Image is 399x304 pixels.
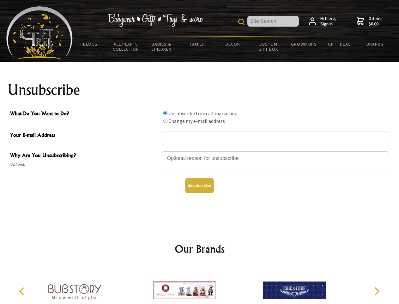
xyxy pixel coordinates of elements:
button: Previous [16,284,30,298]
button: Next [370,284,384,298]
span: Why Are You Unsubscribing? [10,151,159,161]
span: What Do You Want to Do? [10,110,159,119]
span: Your E-mail Address [10,131,159,140]
a: BLOGS [73,37,108,51]
input: Site Search [247,16,299,27]
a: 0 items$0.00 [357,16,383,27]
span: Hi there, [320,16,336,27]
a: All Plants Collection [108,37,144,56]
a: Brands [357,37,393,51]
span: Optional [10,161,159,168]
label: Unsubscribe from all marketing [168,110,238,117]
textarea: Why Are You Unsubscribing? [162,151,389,170]
a: Decor [215,37,251,51]
input: Your E-mail Address [162,131,389,145]
a: Babies & Children [144,37,179,56]
label: Change my e-mail address [168,118,225,124]
button: Unsubscribe [185,178,214,193]
img: Babywear - Gifts - Toys & more [108,14,203,27]
input: What Do You Want to Do? [163,119,167,123]
a: Gift Ideas [322,37,357,51]
strong: Sign in [320,21,336,27]
strong: $0.00 [369,21,383,27]
input: What Do You Want to Do? [163,111,167,115]
h2: Our Brands [13,241,387,256]
a: Family [179,37,215,51]
h1: Unsubscribe [8,82,392,98]
img: Babyware - Gifts - Toys and more... [6,6,73,59]
a: Hi there,Sign in [309,16,336,27]
span: 0 items [369,16,383,27]
a: Custom Gift Box [251,37,286,56]
a: Grown Ups [286,37,322,51]
img: product search [238,19,245,25]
